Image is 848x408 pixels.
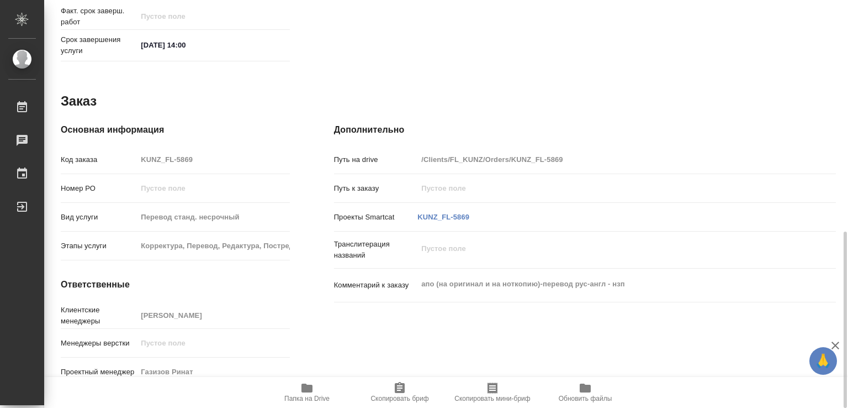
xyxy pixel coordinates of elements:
input: Пустое поле [137,180,289,196]
h2: Заказ [61,92,97,110]
button: Скопировать мини-бриф [446,377,539,408]
span: Скопировать бриф [370,395,428,402]
a: KUNZ_FL-5869 [417,213,469,221]
p: Срок завершения услуги [61,34,137,56]
span: 🙏 [814,349,833,373]
p: Проекты Smartcat [334,212,418,223]
input: Пустое поле [137,8,234,24]
span: Папка на Drive [284,395,330,402]
p: Клиентские менеджеры [61,305,137,327]
input: Пустое поле [137,335,289,351]
p: Путь к заказу [334,183,418,194]
input: Пустое поле [137,151,289,168]
p: Менеджеры верстки [61,338,137,349]
p: Путь на drive [334,154,418,165]
input: Пустое поле [417,151,794,168]
p: Транслитерация названий [334,239,418,261]
input: Пустое поле [137,307,289,323]
p: Код заказа [61,154,137,165]
h4: Ответственные [61,278,290,291]
input: Пустое поле [137,364,289,380]
button: Обновить файлы [539,377,632,408]
p: Этапы услуги [61,240,137,252]
input: Пустое поле [137,238,289,254]
span: Скопировать мини-бриф [454,395,530,402]
button: Скопировать бриф [353,377,446,408]
p: Комментарий к заказу [334,280,418,291]
p: Проектный менеджер [61,367,137,378]
button: 🙏 [809,347,837,375]
p: Вид услуги [61,212,137,223]
p: Факт. срок заверш. работ [61,6,137,28]
p: Номер РО [61,183,137,194]
button: Папка на Drive [261,377,353,408]
h4: Дополнительно [334,123,836,137]
input: Пустое поле [417,180,794,196]
span: Обновить файлы [559,395,612,402]
textarea: апо (на оригинал и на ноткопию)-перевод рус-англ - нзп [417,275,794,294]
h4: Основная информация [61,123,290,137]
input: Пустое поле [137,209,289,225]
input: ✎ Введи что-нибудь [137,37,234,53]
